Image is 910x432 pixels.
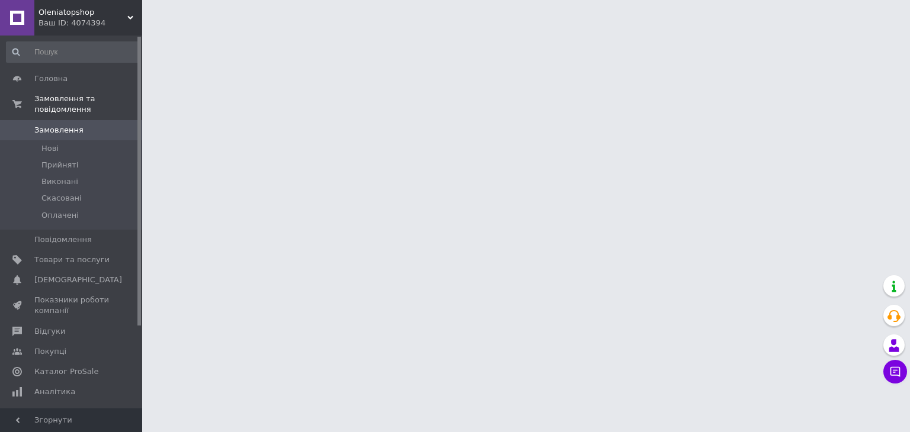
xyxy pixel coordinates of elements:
button: Чат з покупцем [883,360,907,383]
input: Пошук [6,41,140,63]
span: Повідомлення [34,234,92,245]
span: Скасовані [41,193,82,204]
span: Замовлення та повідомлення [34,94,142,115]
span: Нові [41,143,59,154]
span: Управління сайтом [34,407,110,428]
span: Товари та послуги [34,254,110,265]
span: Оплачені [41,210,79,221]
span: Покупці [34,346,66,357]
span: Показники роботи компанії [34,295,110,316]
span: Замовлення [34,125,84,136]
span: Виконані [41,176,78,187]
span: Головна [34,73,68,84]
span: Каталог ProSale [34,366,98,377]
span: [DEMOGRAPHIC_DATA] [34,275,122,285]
span: Oleniatopshop [39,7,127,18]
span: Відгуки [34,326,65,337]
div: Ваш ID: 4074394 [39,18,142,28]
span: Прийняті [41,160,78,170]
span: Аналітика [34,386,75,397]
